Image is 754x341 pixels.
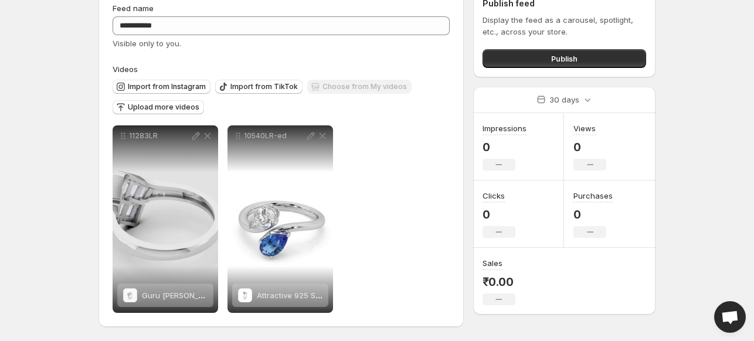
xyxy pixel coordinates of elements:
[123,288,137,302] img: Guru Jewel's Round And Bugget Diamond Studded Devastating Silver Ring For Her
[483,140,527,154] p: 0
[483,190,505,202] h3: Clicks
[113,80,210,94] button: Import from Instagram
[714,301,746,333] a: Open chat
[573,122,596,134] h3: Views
[227,125,333,313] div: 10540LR-edAttractive 925 Silver And Pears Shape Fancy Diamond Ladies Ring For HerAttractive 925 S...
[128,82,206,91] span: Import from Instagram
[549,94,579,105] p: 30 days
[113,125,218,313] div: 11283LRGuru Jewel's Round And Bugget Diamond Studded Devastating Silver Ring For HerGuru [PERSON_...
[128,103,199,112] span: Upload more videos
[483,257,502,269] h3: Sales
[113,39,181,48] span: Visible only to you.
[113,4,154,13] span: Feed name
[257,291,589,300] span: Attractive 925 Silver And Pears Shape Fancy Diamond [DEMOGRAPHIC_DATA] Ring For Her
[573,190,613,202] h3: Purchases
[215,80,303,94] button: Import from TikTok
[483,122,527,134] h3: Impressions
[551,53,578,64] span: Publish
[230,82,298,91] span: Import from TikTok
[483,275,515,289] p: ₹0.00
[573,140,606,154] p: 0
[113,64,138,74] span: Videos
[483,207,515,221] p: 0
[238,288,252,302] img: Attractive 925 Silver And Pears Shape Fancy Diamond Ladies Ring For Her
[573,207,613,221] p: 0
[113,100,204,114] button: Upload more videos
[244,131,305,141] p: 10540LR-ed
[483,14,646,37] p: Display the feed as a carousel, spotlight, etc., across your store.
[483,49,646,68] button: Publish
[129,131,190,141] p: 11283LR
[142,291,482,300] span: Guru [PERSON_NAME]'s Round And Bugget Diamond Studded Devastating Silver Ring For Her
